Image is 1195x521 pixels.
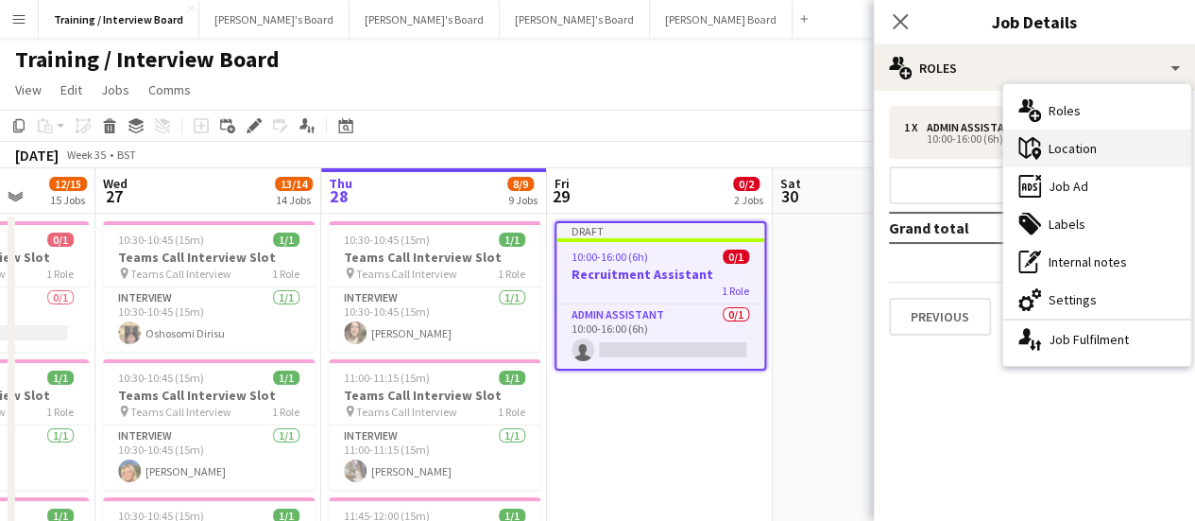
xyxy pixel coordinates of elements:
[498,267,525,281] span: 1 Role
[103,287,315,352] app-card-role: Interview1/110:30-10:45 (15m)Oshosomi Dirisu
[53,78,90,102] a: Edit
[499,233,525,247] span: 1/1
[780,175,801,192] span: Sat
[1003,281,1190,319] div: Settings
[118,371,204,385] span: 10:30-10:45 (15m)
[1003,205,1190,243] div: Labels
[272,267,299,281] span: 1 Role
[889,166,1180,204] button: Add role
[60,81,82,98] span: Edit
[555,175,570,192] span: Fri
[50,193,86,207] div: 15 Jobs
[103,221,315,352] app-job-card: 10:30-10:45 (15m)1/1Teams Call Interview Slot Teams Call Interview1 RoleInterview1/110:30-10:45 (...
[329,359,540,490] app-job-card: 11:00-11:15 (15m)1/1Teams Call Interview Slot Teams Call Interview1 RoleInterview1/111:00-11:15 (...
[103,387,315,404] h3: Teams Call Interview Slot
[8,78,49,102] a: View
[650,1,793,38] button: [PERSON_NAME] Board
[15,45,280,74] h1: Training / Interview Board
[874,45,1195,91] div: Roles
[734,193,763,207] div: 2 Jobs
[329,249,540,266] h3: Teams Call Interview Slot
[329,387,540,404] h3: Teams Call Interview Slot
[49,177,87,191] span: 12/15
[94,78,137,102] a: Jobs
[141,78,198,102] a: Comms
[276,193,312,207] div: 14 Jobs
[556,304,764,369] app-card-role: Admin Assistant0/110:00-16:00 (6h)
[103,175,128,192] span: Wed
[904,134,1145,144] div: 10:00-16:00 (6h)
[500,1,650,38] button: [PERSON_NAME]'s Board
[329,425,540,490] app-card-role: Interview1/111:00-11:15 (15m)[PERSON_NAME]
[1003,321,1190,358] div: Job Fulfilment
[62,148,110,162] span: Week 35
[103,359,315,490] app-job-card: 10:30-10:45 (15m)1/1Teams Call Interview Slot Teams Call Interview1 RoleInterview1/110:30-10:45 (...
[889,298,991,336] button: Previous
[1003,130,1190,167] div: Location
[498,405,525,419] span: 1 Role
[117,148,136,162] div: BST
[275,177,313,191] span: 13/14
[326,185,352,207] span: 28
[889,213,1090,243] td: Grand total
[555,221,766,371] app-job-card: Draft10:00-16:00 (6h)0/1Recruitment Assistant1 RoleAdmin Assistant0/110:00-16:00 (6h)
[723,250,749,264] span: 0/1
[344,233,430,247] span: 10:30-10:45 (15m)
[904,121,927,134] div: 1 x
[15,146,59,165] div: [DATE]
[46,267,74,281] span: 1 Role
[101,81,129,98] span: Jobs
[103,249,315,266] h3: Teams Call Interview Slot
[507,177,534,191] span: 8/9
[874,9,1195,34] h3: Job Details
[499,371,525,385] span: 1/1
[1003,243,1190,281] div: Internal notes
[118,233,204,247] span: 10:30-10:45 (15m)
[273,233,299,247] span: 1/1
[47,371,74,385] span: 1/1
[927,121,1027,134] div: Admin Assistant
[329,175,352,192] span: Thu
[1003,167,1190,205] div: Job Ad
[572,250,648,264] span: 10:00-16:00 (6h)
[556,266,764,283] h3: Recruitment Assistant
[1003,92,1190,130] div: Roles
[272,405,299,419] span: 1 Role
[733,177,760,191] span: 0/2
[199,1,350,38] button: [PERSON_NAME]'s Board
[130,267,231,281] span: Teams Call Interview
[130,405,231,419] span: Teams Call Interview
[15,81,42,98] span: View
[329,287,540,352] app-card-role: Interview1/110:30-10:45 (15m)[PERSON_NAME]
[356,405,457,419] span: Teams Call Interview
[777,185,801,207] span: 30
[100,185,128,207] span: 27
[329,221,540,352] app-job-card: 10:30-10:45 (15m)1/1Teams Call Interview Slot Teams Call Interview1 RoleInterview1/110:30-10:45 (...
[508,193,538,207] div: 9 Jobs
[344,371,430,385] span: 11:00-11:15 (15m)
[556,223,764,238] div: Draft
[273,371,299,385] span: 1/1
[103,425,315,490] app-card-role: Interview1/110:30-10:45 (15m)[PERSON_NAME]
[46,405,74,419] span: 1 Role
[722,284,749,298] span: 1 Role
[356,267,457,281] span: Teams Call Interview
[47,233,74,247] span: 0/1
[39,1,199,38] button: Training / Interview Board
[552,185,570,207] span: 29
[350,1,500,38] button: [PERSON_NAME]'s Board
[148,81,191,98] span: Comms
